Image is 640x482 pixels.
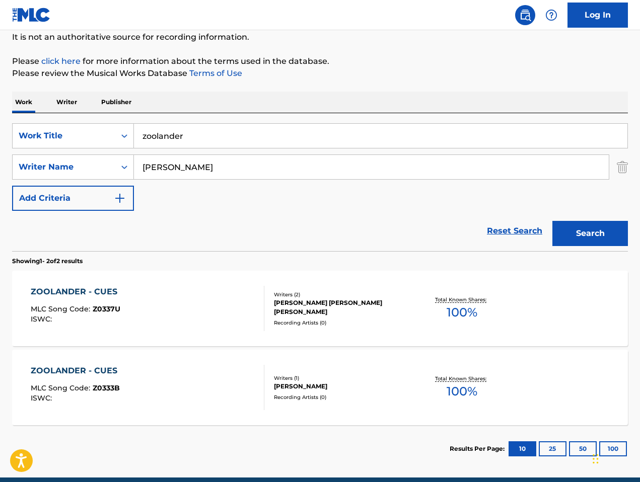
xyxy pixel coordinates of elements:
[447,382,477,400] span: 100 %
[274,374,410,382] div: Writers ( 1 )
[98,92,134,113] p: Publisher
[31,393,54,403] span: ISWC :
[12,271,628,346] a: ZOOLANDER - CUESMLC Song Code:Z0337UISWC:Writers (2)[PERSON_NAME] [PERSON_NAME] [PERSON_NAME]Reco...
[593,444,599,474] div: Drag
[12,31,628,43] p: It is not an authoritative source for recording information.
[450,444,507,453] p: Results Per Page:
[31,383,93,392] span: MLC Song Code :
[19,130,109,142] div: Work Title
[482,220,547,242] a: Reset Search
[435,375,489,382] p: Total Known Shares:
[12,8,51,22] img: MLC Logo
[93,304,120,313] span: Z0337U
[435,296,489,303] p: Total Known Shares:
[31,304,93,313] span: MLC Song Code :
[590,434,640,482] iframe: Chat Widget
[19,161,109,173] div: Writer Name
[567,3,628,28] a: Log In
[274,291,410,298] div: Writers ( 2 )
[552,221,628,246] button: Search
[274,382,410,391] div: [PERSON_NAME]
[569,441,597,456] button: 50
[12,67,628,79] p: Please review the Musical Works Database
[31,365,122,377] div: ZOOLANDER - CUES
[12,123,628,251] form: Search Form
[31,286,122,298] div: ZOOLANDER - CUES
[515,5,535,25] a: Public Search
[274,319,410,327] div: Recording Artists ( 0 )
[31,314,54,324] span: ISWC :
[447,303,477,322] span: 100 %
[274,298,410,316] div: [PERSON_NAME] [PERSON_NAME] [PERSON_NAME]
[12,92,35,113] p: Work
[114,192,126,204] img: 9d2ae6d4665cec9f34b9.svg
[12,55,628,67] p: Please for more information about the terms used in the database.
[12,186,134,211] button: Add Criteria
[12,257,83,266] p: Showing 1 - 2 of 2 results
[545,9,557,21] img: help
[41,56,81,66] a: click here
[274,393,410,401] div: Recording Artists ( 0 )
[509,441,536,456] button: 10
[187,68,242,78] a: Terms of Use
[12,350,628,425] a: ZOOLANDER - CUESMLC Song Code:Z0333BISWC:Writers (1)[PERSON_NAME]Recording Artists (0)Total Known...
[539,441,566,456] button: 25
[519,9,531,21] img: search
[93,383,120,392] span: Z0333B
[617,154,628,180] img: Delete Criterion
[541,5,561,25] div: Help
[53,92,80,113] p: Writer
